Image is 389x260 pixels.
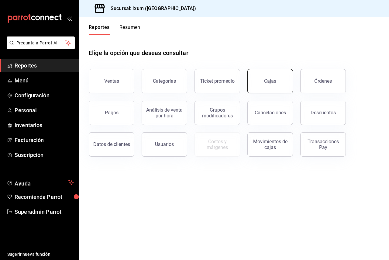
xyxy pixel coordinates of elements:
button: Cajas [247,69,293,93]
div: Análisis de venta por hora [146,107,183,119]
span: Inventarios [15,121,74,129]
div: Cancelaciones [255,110,286,116]
span: Menú [15,76,74,85]
div: navigation tabs [89,24,140,35]
div: Costos y márgenes [198,139,236,150]
span: Superadmin Parrot [15,208,74,216]
h1: Elige la opción que deseas consultar [89,48,188,57]
div: Ticket promedio [200,78,235,84]
button: Ticket promedio [194,69,240,93]
button: Grupos modificadores [194,101,240,125]
button: open_drawer_menu [67,16,72,21]
div: Transacciones Pay [304,139,342,150]
div: Ventas [104,78,119,84]
div: Categorías [153,78,176,84]
h3: Sucursal: Ixum ([GEOGRAPHIC_DATA]) [106,5,196,12]
button: Resumen [119,24,140,35]
span: Ayuda [15,179,66,186]
span: Suscripción [15,151,74,159]
a: Pregunta a Parrot AI [4,44,75,50]
div: Cajas [264,78,276,84]
span: Recomienda Parrot [15,193,74,201]
button: Descuentos [300,101,346,125]
button: Reportes [89,24,110,35]
button: Contrata inventarios para ver este reporte [194,132,240,157]
div: Grupos modificadores [198,107,236,119]
button: Cancelaciones [247,101,293,125]
button: Pagos [89,101,134,125]
span: Sugerir nueva función [7,251,74,258]
span: Reportes [15,61,74,70]
span: Personal [15,106,74,114]
button: Categorías [142,69,187,93]
div: Descuentos [311,110,336,116]
button: Usuarios [142,132,187,157]
div: Usuarios [155,141,174,147]
div: Datos de clientes [93,141,130,147]
button: Órdenes [300,69,346,93]
div: Movimientos de cajas [251,139,289,150]
button: Datos de clientes [89,132,134,157]
button: Movimientos de cajas [247,132,293,157]
div: Pagos [105,110,119,116]
span: Pregunta a Parrot AI [16,40,65,46]
span: Configuración [15,91,74,99]
span: Facturación [15,136,74,144]
button: Ventas [89,69,134,93]
div: Órdenes [314,78,332,84]
button: Análisis de venta por hora [142,101,187,125]
button: Pregunta a Parrot AI [7,36,75,49]
button: Transacciones Pay [300,132,346,157]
